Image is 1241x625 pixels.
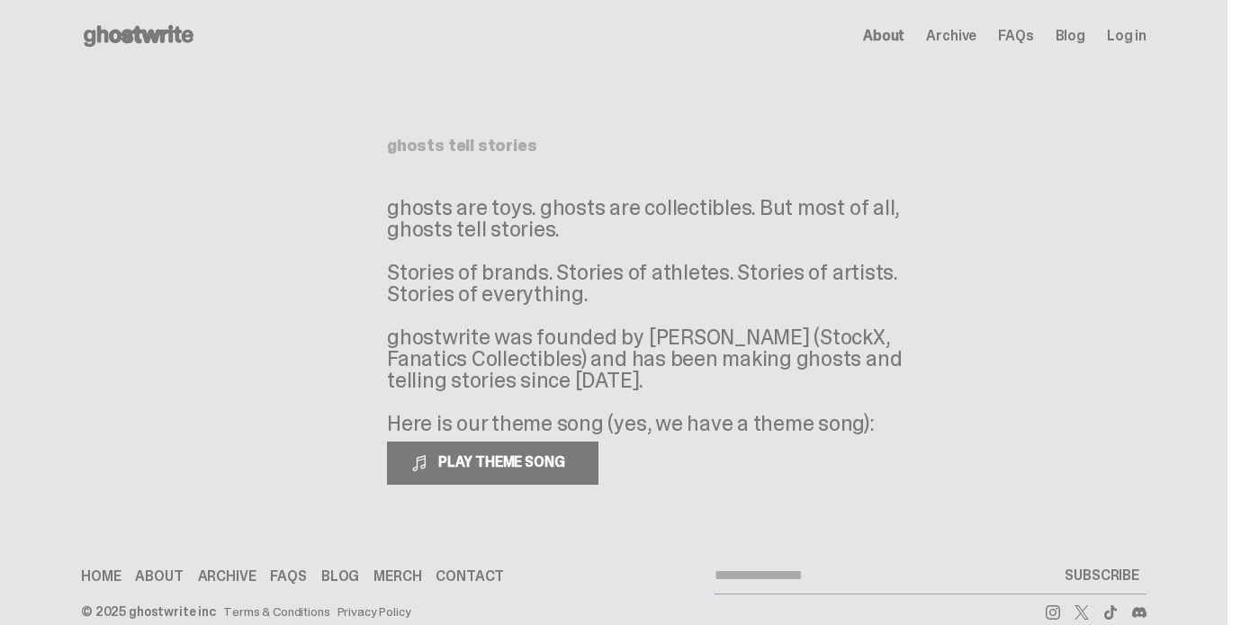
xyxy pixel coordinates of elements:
[373,569,421,584] a: Merch
[387,442,598,485] button: PLAY THEME SONG
[270,569,306,584] a: FAQs
[1057,558,1147,594] button: SUBSCRIBE
[198,569,256,584] a: Archive
[81,605,216,618] div: © 2025 ghostwrite inc
[431,452,576,471] span: PLAY THEME SONG
[1056,29,1085,43] a: Blog
[321,569,359,584] a: Blog
[81,569,121,584] a: Home
[1107,29,1147,43] a: Log in
[998,29,1033,43] a: FAQs
[387,197,927,434] p: ghosts are toys. ghosts are collectibles. But most of all, ghosts tell stories. Stories of brands...
[387,138,841,154] h1: ghosts tell stories
[337,605,411,618] a: Privacy Policy
[436,569,504,584] a: Contact
[863,29,904,43] a: About
[926,29,976,43] a: Archive
[135,569,183,584] a: About
[223,605,329,618] a: Terms & Conditions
